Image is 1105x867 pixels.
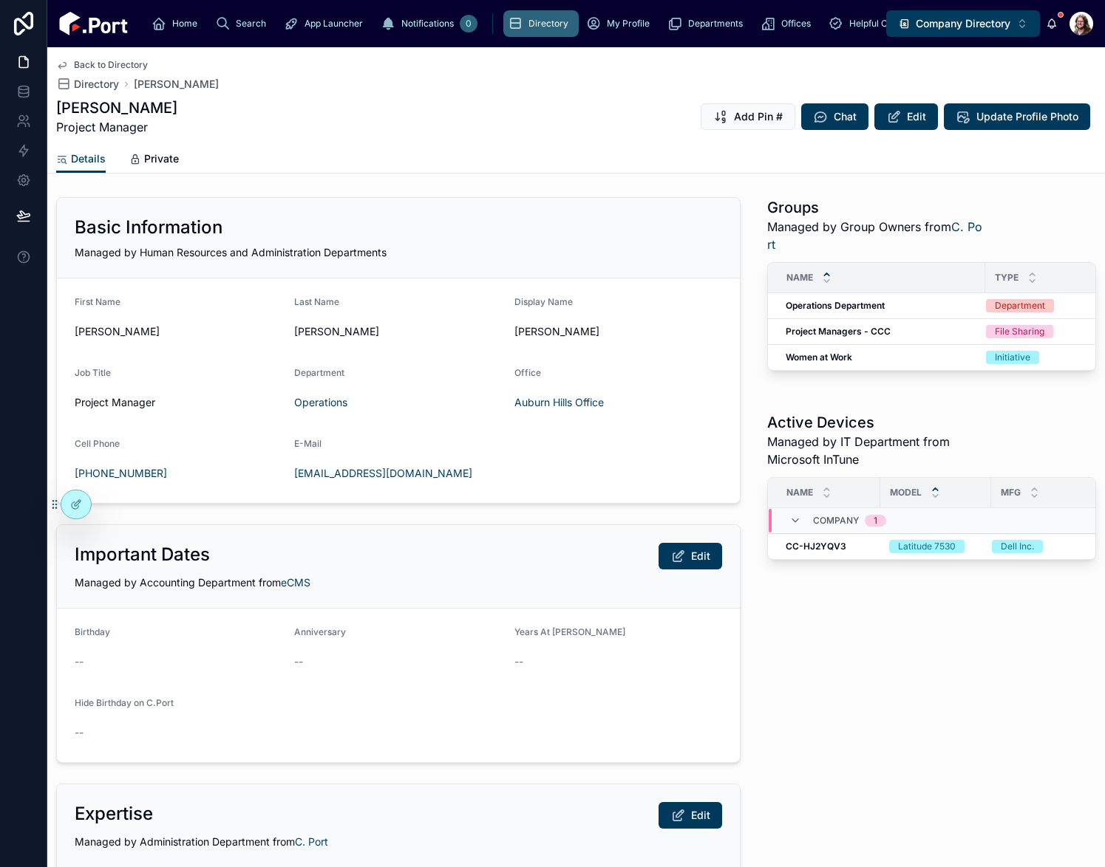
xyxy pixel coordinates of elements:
span: Helpful Contacts [849,18,919,30]
strong: Project Managers - CCC [786,326,891,337]
span: Display Name [514,296,573,307]
div: Dell Inc. [1001,540,1034,553]
h2: Important Dates [75,543,210,566]
h1: [PERSON_NAME] [56,97,177,118]
a: Offices [756,10,821,37]
span: Managed by Human Resources and Administration Departments [75,246,387,258]
span: Name [786,487,813,498]
span: Years At [PERSON_NAME] [514,626,625,637]
span: Job Title [75,367,111,378]
span: Details [71,151,106,166]
span: Hide Birthday on C.Port [75,697,174,708]
span: Departments [688,18,743,30]
div: Latitude 7530 [898,540,956,553]
span: My Profile [607,18,650,30]
span: Last Name [294,296,339,307]
strong: Women at Work [786,352,852,363]
strong: Operations Department [786,300,885,311]
button: Edit [659,543,722,569]
span: [PERSON_NAME] [514,324,722,339]
a: Operations [294,395,347,410]
span: -- [75,725,84,740]
h2: Basic Information [75,216,222,239]
h1: Active Devices [767,412,985,433]
span: Managed by Administration Department from [75,835,328,848]
a: Directory [503,10,579,37]
a: C. Port [295,835,328,848]
span: Offices [781,18,811,30]
div: 1 [874,515,877,527]
a: [PERSON_NAME] [134,77,219,92]
span: Name [786,272,813,284]
span: Private [144,151,179,166]
span: Chat [834,109,857,124]
a: Details [56,145,106,174]
div: Initiative [995,351,1030,364]
span: Add Pin # [734,109,783,124]
button: Chat [801,103,868,130]
span: Project Manager [75,395,282,410]
span: Home [172,18,197,30]
button: Update Profile Photo [944,103,1090,130]
span: Managed by Accounting Department from [75,576,310,589]
button: Select Button [886,10,1040,37]
span: Back to Directory [74,59,148,71]
span: company [813,515,859,527]
a: [PHONE_NUMBER] [75,467,167,479]
span: -- [294,654,303,669]
span: Office [514,367,541,378]
div: Department [995,299,1045,312]
a: eCMS [281,576,310,589]
span: E-Mail [294,438,322,449]
span: Search [236,18,266,30]
span: Managed by Group Owners from [767,218,985,253]
a: Departments [663,10,753,37]
span: Edit [907,109,926,124]
a: Notifications0 [376,10,482,37]
span: Update Profile Photo [976,109,1078,124]
a: [EMAIL_ADDRESS][DOMAIN_NAME] [294,467,472,479]
span: -- [75,654,84,669]
span: Birthday [75,626,110,637]
span: Project Manager [56,118,177,136]
span: -- [514,654,523,669]
div: File Sharing [995,325,1044,338]
span: Directory [74,77,119,92]
a: Directory [56,77,119,92]
span: Company Directory [916,16,1010,31]
span: First Name [75,296,120,307]
a: Back to Directory [56,59,148,71]
span: Directory [528,18,568,30]
span: Department [294,367,344,378]
img: App logo [59,12,128,35]
a: My Profile [582,10,660,37]
a: Operations Department [786,300,976,312]
span: Edit [691,549,710,563]
a: Helpful Contacts [824,10,929,37]
span: App Launcher [305,18,363,30]
span: Notifications [401,18,454,30]
span: Type [995,272,1019,284]
a: Women at Work [786,352,976,363]
button: Edit [874,103,938,130]
a: Project Managers - CCC [786,326,976,337]
button: Add Pin # [701,103,795,130]
a: File Sharing [986,325,1103,338]
div: 0 [460,15,477,32]
a: Department [986,299,1103,312]
strong: CC-HJ2YQV3 [786,541,846,552]
div: scrollable content [140,7,886,40]
a: Private [129,145,179,175]
span: MFG [1001,487,1021,498]
span: Cell Phone [75,438,120,449]
span: Managed by IT Department from Microsoft InTune [767,433,985,468]
span: [PERSON_NAME] [294,324,502,339]
a: App Launcher [279,10,373,37]
a: Initiative [986,351,1103,364]
button: Edit [659,802,722,829]
span: [PERSON_NAME] [75,324,282,339]
span: Anniversary [294,626,346,637]
a: Auburn Hills Office [514,395,604,410]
